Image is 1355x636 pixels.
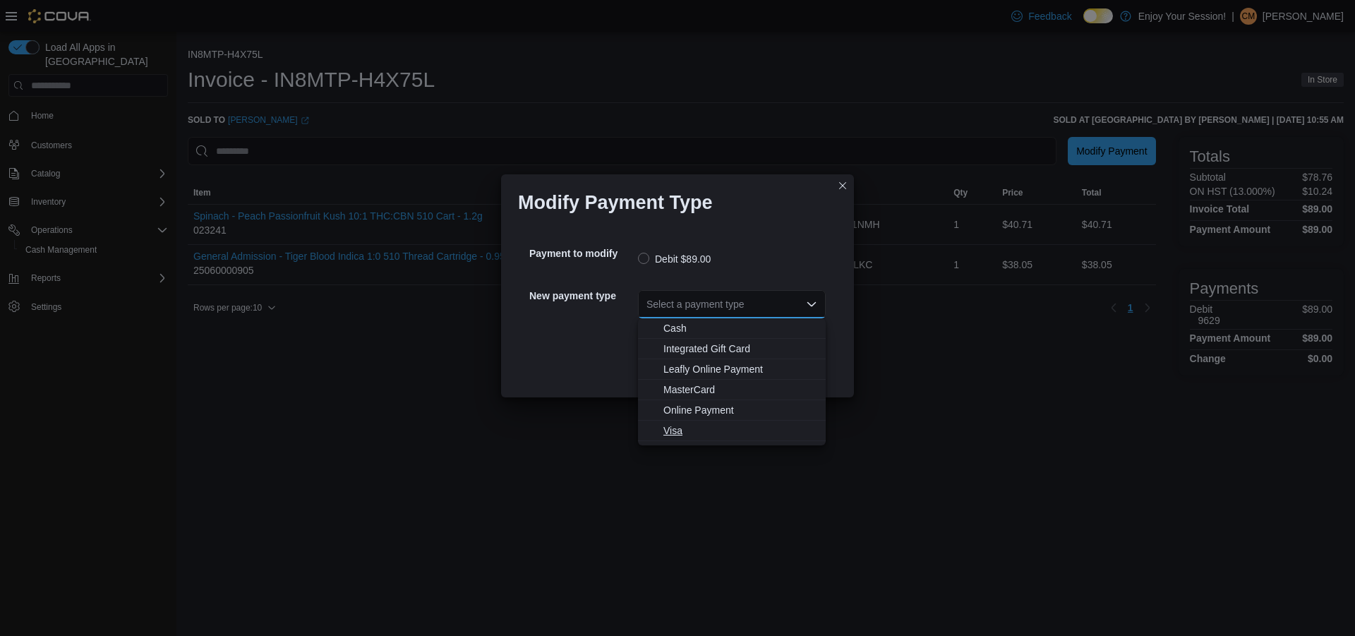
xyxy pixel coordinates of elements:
[638,421,826,441] button: Visa
[663,362,817,376] span: Leafly Online Payment
[663,321,817,335] span: Cash
[663,424,817,438] span: Visa
[638,359,826,380] button: Leafly Online Payment
[638,380,826,400] button: MasterCard
[663,403,817,417] span: Online Payment
[834,177,851,194] button: Closes this modal window
[663,342,817,356] span: Integrated Gift Card
[663,383,817,397] span: MasterCard
[518,191,713,214] h1: Modify Payment Type
[638,251,711,268] label: Debit $89.00
[529,239,635,268] h5: Payment to modify
[638,339,826,359] button: Integrated Gift Card
[638,318,826,339] button: Cash
[646,296,648,313] input: Accessible screen reader label
[638,318,826,441] div: Choose from the following options
[806,299,817,310] button: Close list of options
[638,400,826,421] button: Online Payment
[529,282,635,310] h5: New payment type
